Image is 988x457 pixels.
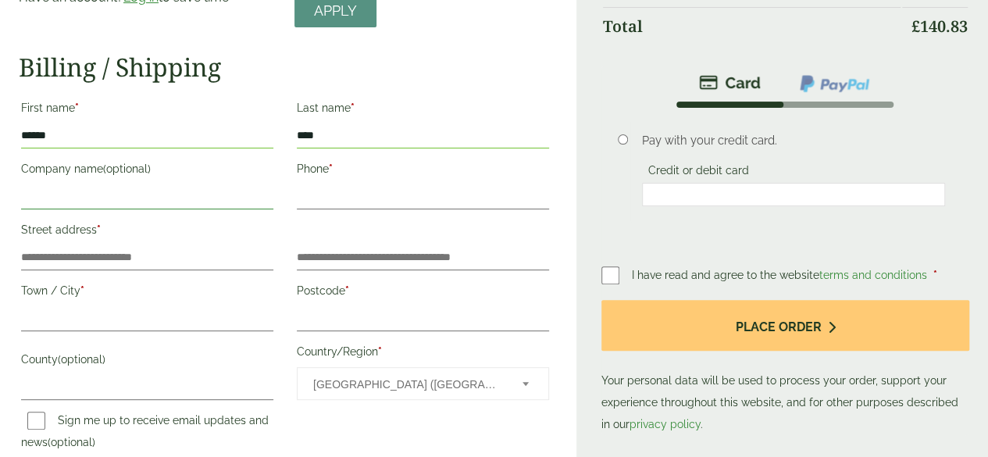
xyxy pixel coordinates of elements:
span: (optional) [48,436,95,448]
label: Phone [297,158,549,184]
h2: Billing / Shipping [19,52,551,82]
span: Apply [314,2,357,20]
a: terms and conditions [819,269,927,281]
span: Country/Region [297,367,549,400]
p: Your personal data will be used to process your order, support your experience throughout this we... [601,300,969,435]
img: ppcp-gateway.png [798,73,871,94]
abbr: required [345,284,349,297]
abbr: required [933,269,937,281]
label: Last name [297,97,549,123]
abbr: required [80,284,84,297]
label: County [21,348,273,375]
span: I have read and agree to the website [632,269,930,281]
img: stripe.png [699,73,761,92]
iframe: Secure card payment input frame [647,187,941,202]
button: Place order [601,300,969,351]
label: Credit or debit card [642,164,755,181]
span: £ [911,16,920,37]
label: Street address [21,219,273,245]
a: privacy policy [630,418,701,430]
label: Country/Region [297,341,549,367]
label: Sign me up to receive email updates and news [21,414,269,453]
label: Postcode [297,280,549,306]
label: Town / City [21,280,273,306]
abbr: required [97,223,101,236]
span: United Kingdom (UK) [313,368,501,401]
abbr: required [329,162,333,175]
abbr: required [351,102,355,114]
span: (optional) [58,353,105,366]
span: (optional) [103,162,151,175]
abbr: required [75,102,79,114]
abbr: required [378,345,382,358]
label: Company name [21,158,273,184]
label: First name [21,97,273,123]
p: Pay with your credit card. [642,132,946,149]
th: Total [603,7,901,45]
bdi: 140.83 [911,16,968,37]
input: Sign me up to receive email updates and news(optional) [27,412,45,430]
